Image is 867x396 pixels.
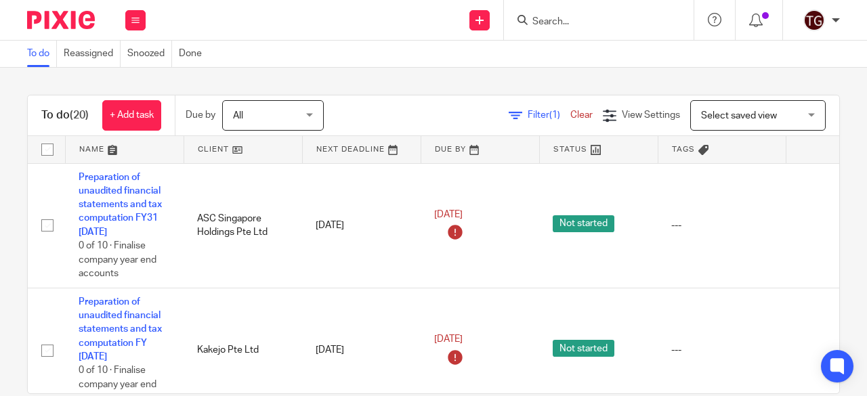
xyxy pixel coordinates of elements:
[302,163,421,288] td: [DATE]
[127,41,172,67] a: Snoozed
[434,210,463,219] span: [DATE]
[549,110,560,120] span: (1)
[27,41,57,67] a: To do
[233,111,243,120] span: All
[179,41,209,67] a: Done
[79,173,162,237] a: Preparation of unaudited financial statements and tax computation FY31 [DATE]
[27,11,95,29] img: Pixie
[570,110,593,120] a: Clear
[672,146,695,153] span: Tags
[553,340,614,357] span: Not started
[803,9,825,31] img: tisch_global_logo.jpeg
[79,297,162,361] a: Preparation of unaudited financial statements and tax computation FY [DATE]
[671,343,772,357] div: ---
[102,100,161,131] a: + Add task
[531,16,653,28] input: Search
[186,108,215,122] p: Due by
[70,110,89,120] span: (20)
[184,163,302,288] td: ASC Singapore Holdings Pte Ltd
[671,219,772,232] div: ---
[64,41,121,67] a: Reassigned
[701,111,777,120] span: Select saved view
[79,241,156,278] span: 0 of 10 · Finalise company year end accounts
[41,108,89,123] h1: To do
[434,334,463,344] span: [DATE]
[528,110,570,120] span: Filter
[553,215,614,232] span: Not started
[622,110,680,120] span: View Settings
